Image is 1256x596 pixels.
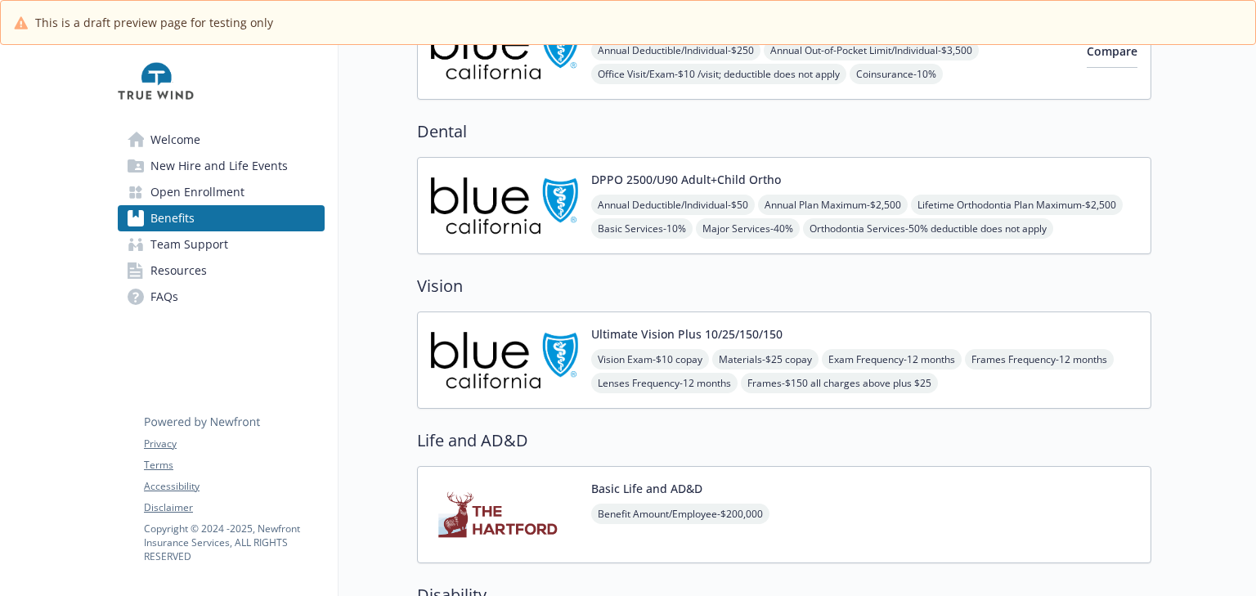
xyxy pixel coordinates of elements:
p: Copyright © 2024 - 2025 , Newfront Insurance Services, ALL RIGHTS RESERVED [144,522,324,563]
a: Benefits [118,205,325,231]
span: Exam Frequency - 12 months [822,349,962,370]
span: Office Visit/Exam - $10 /visit; deductible does not apply [591,64,846,84]
a: New Hire and Life Events [118,153,325,179]
span: Welcome [150,127,200,153]
a: Welcome [118,127,325,153]
span: Vision Exam - $10 copay [591,349,709,370]
span: This is a draft preview page for testing only [35,14,273,31]
span: Compare [1087,43,1137,59]
h2: Vision [417,274,1151,298]
span: Materials - $25 copay [712,349,819,370]
span: Annual Plan Maximum - $2,500 [758,195,908,215]
span: Orthodontia Services - 50% deductible does not apply [803,218,1053,239]
span: Lifetime Orthodontia Plan Maximum - $2,500 [911,195,1123,215]
span: Coinsurance - 10% [850,64,943,84]
a: Accessibility [144,479,324,494]
span: Open Enrollment [150,179,244,205]
a: Resources [118,258,325,284]
img: Blue Shield of California carrier logo [431,16,578,86]
span: New Hire and Life Events [150,153,288,179]
a: Disclaimer [144,500,324,515]
span: Frames Frequency - 12 months [965,349,1114,370]
img: Blue Shield of California carrier logo [431,171,578,240]
span: Annual Deductible/Individual - $250 [591,40,760,60]
span: Annual Out-of-Pocket Limit/Individual - $3,500 [764,40,979,60]
a: Privacy [144,437,324,451]
span: Benefits [150,205,195,231]
h2: Dental [417,119,1151,144]
span: Lenses Frequency - 12 months [591,373,738,393]
button: DPPO 2500/U90 Adult+Child Ortho [591,171,781,188]
button: Ultimate Vision Plus 10/25/150/150 [591,325,783,343]
span: Basic Services - 10% [591,218,693,239]
span: FAQs [150,284,178,310]
span: Frames - $150 all charges above plus $25 [741,373,938,393]
h2: Life and AD&D [417,428,1151,453]
span: Resources [150,258,207,284]
img: Blue Shield of California carrier logo [431,325,578,395]
button: Basic Life and AD&D [591,480,702,497]
span: Team Support [150,231,228,258]
span: Annual Deductible/Individual - $50 [591,195,755,215]
img: Hartford Insurance Group carrier logo [431,480,578,549]
button: Compare [1087,35,1137,68]
span: Major Services - 40% [696,218,800,239]
a: Open Enrollment [118,179,325,205]
a: Team Support [118,231,325,258]
a: FAQs [118,284,325,310]
a: Terms [144,458,324,473]
span: Benefit Amount/Employee - $200,000 [591,504,769,524]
